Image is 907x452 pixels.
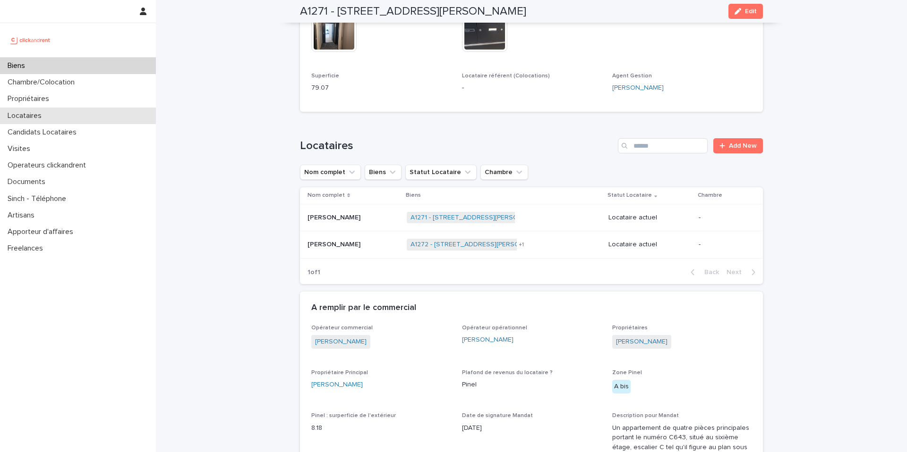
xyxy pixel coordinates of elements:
p: 1 of 1 [300,261,328,284]
a: [PERSON_NAME] [315,337,367,347]
a: [PERSON_NAME] [462,335,513,345]
input: Search [618,138,708,153]
p: Statut Locataire [608,190,652,201]
span: Zone Pinel [612,370,642,376]
button: Chambre [480,165,528,180]
h2: A remplir par le commercial [311,303,416,313]
p: Pinel [462,380,601,390]
p: Propriétaires [4,94,57,103]
span: Propriétaires [612,325,648,331]
span: Edit [745,8,757,15]
span: Plafond de revenus du locataire ? [462,370,553,376]
p: 8.18 [311,423,451,433]
p: Operateurs clickandrent [4,161,94,170]
p: - [699,241,748,249]
a: [PERSON_NAME] [311,380,363,390]
h2: A1271 - [STREET_ADDRESS][PERSON_NAME] [300,5,526,18]
button: Back [683,268,723,276]
span: Description pour Mandat [612,413,679,419]
p: [DATE] [462,423,601,433]
p: Documents [4,177,53,186]
tr: [PERSON_NAME][PERSON_NAME] A1272 - [STREET_ADDRESS][PERSON_NAME] +1Locataire actuel- [300,231,763,259]
span: Pinel : surperficie de l'extérieur [311,413,396,419]
p: Visites [4,144,38,153]
span: Agent Gestion [612,73,652,79]
p: Artisans [4,211,42,220]
span: Add New [729,142,757,149]
p: Nom complet [308,190,345,201]
p: Candidats Locataires [4,128,84,137]
h1: Locataires [300,139,614,153]
span: Next [727,269,747,276]
p: Sinch - Téléphone [4,194,74,203]
p: Biens [4,61,33,70]
span: Locataire référent (Colocations) [462,73,550,79]
a: Add New [713,138,763,153]
a: A1272 - [STREET_ADDRESS][PERSON_NAME] [411,241,548,249]
button: Statut Locataire [405,165,477,180]
span: Propriétaire Principal [311,370,368,376]
span: Date de signature Mandat [462,413,533,419]
p: Locataires [4,111,49,120]
p: [PERSON_NAME] [308,239,362,249]
tr: [PERSON_NAME][PERSON_NAME] A1271 - [STREET_ADDRESS][PERSON_NAME] Locataire actuel- [300,204,763,231]
span: Opérateur commercial [311,325,373,331]
a: A1271 - [STREET_ADDRESS][PERSON_NAME] [411,214,547,222]
p: - [462,83,601,93]
p: Chambre/Colocation [4,78,82,87]
button: Nom complet [300,165,361,180]
a: [PERSON_NAME] [616,337,667,347]
button: Edit [728,4,763,19]
a: [PERSON_NAME] [612,83,664,93]
span: Superficie [311,73,339,79]
button: Next [723,268,763,276]
div: A bis [612,380,631,393]
p: [PERSON_NAME] [308,212,362,222]
span: Back [699,269,719,276]
p: - [699,214,748,222]
img: UCB0brd3T0yccxBKYDjQ [8,31,53,50]
p: Chambre [698,190,722,201]
p: 79.07 [311,83,451,93]
p: Biens [406,190,421,201]
p: Locataire actuel [608,214,691,222]
button: Biens [365,165,402,180]
p: Locataire actuel [608,241,691,249]
span: + 1 [519,242,524,248]
span: Opérateur opérationnel [462,325,527,331]
p: Freelances [4,244,51,253]
p: Apporteur d'affaires [4,227,81,236]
